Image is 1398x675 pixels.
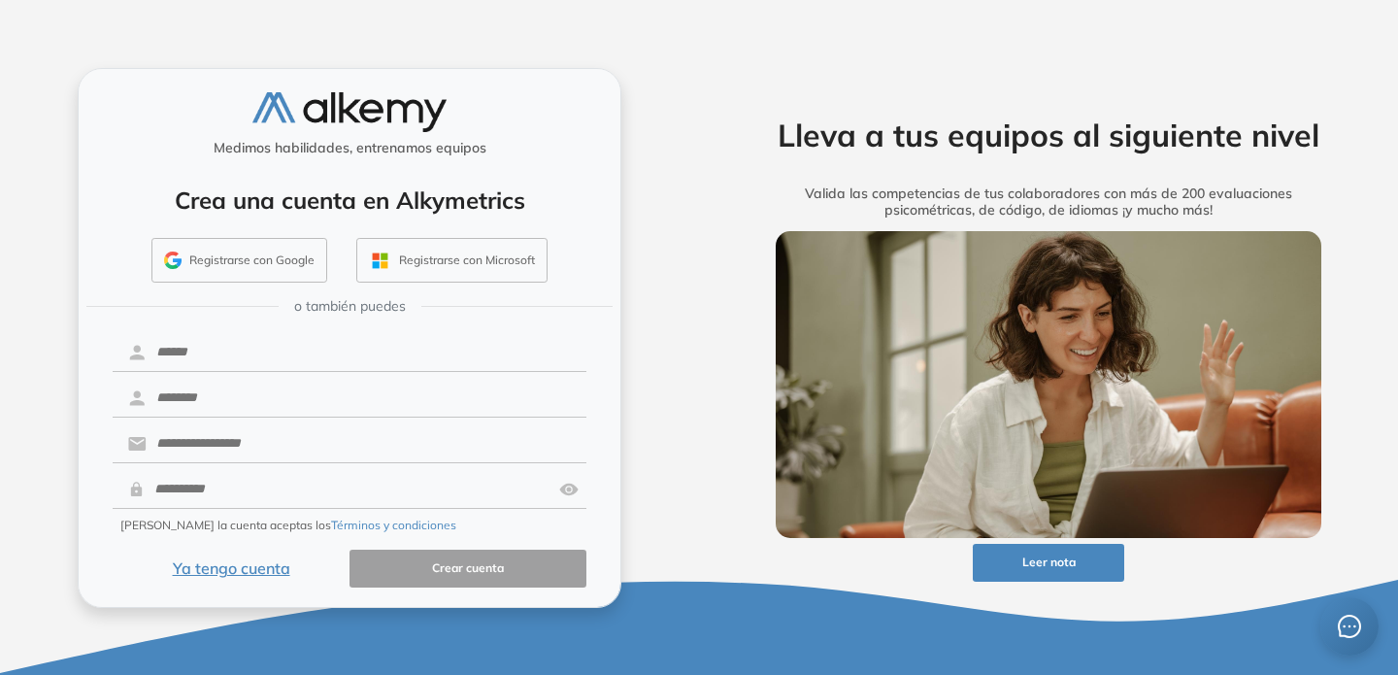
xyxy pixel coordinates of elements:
[369,250,391,272] img: OUTLOOK_ICON
[294,296,406,317] span: o también puedes
[1338,615,1361,638] span: message
[746,186,1351,219] h5: Valida las competencias de tus colaboradores con más de 200 evaluaciones psicométricas, de código...
[104,186,595,215] h4: Crea una cuenta en Alkymetrics
[746,117,1351,153] h2: Lleva a tus equipos al siguiente nivel
[151,238,327,283] button: Registrarse con Google
[86,140,613,156] h5: Medimos habilidades, entrenamos equipos
[252,92,447,132] img: logo-alkemy
[776,231,1321,538] img: img-more-info
[331,517,456,534] button: Términos y condiciones
[356,238,548,283] button: Registrarse con Microsoft
[559,471,579,508] img: asd
[120,517,456,534] span: [PERSON_NAME] la cuenta aceptas los
[349,550,586,588] button: Crear cuenta
[164,252,182,269] img: GMAIL_ICON
[113,550,349,588] button: Ya tengo cuenta
[973,544,1124,582] button: Leer nota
